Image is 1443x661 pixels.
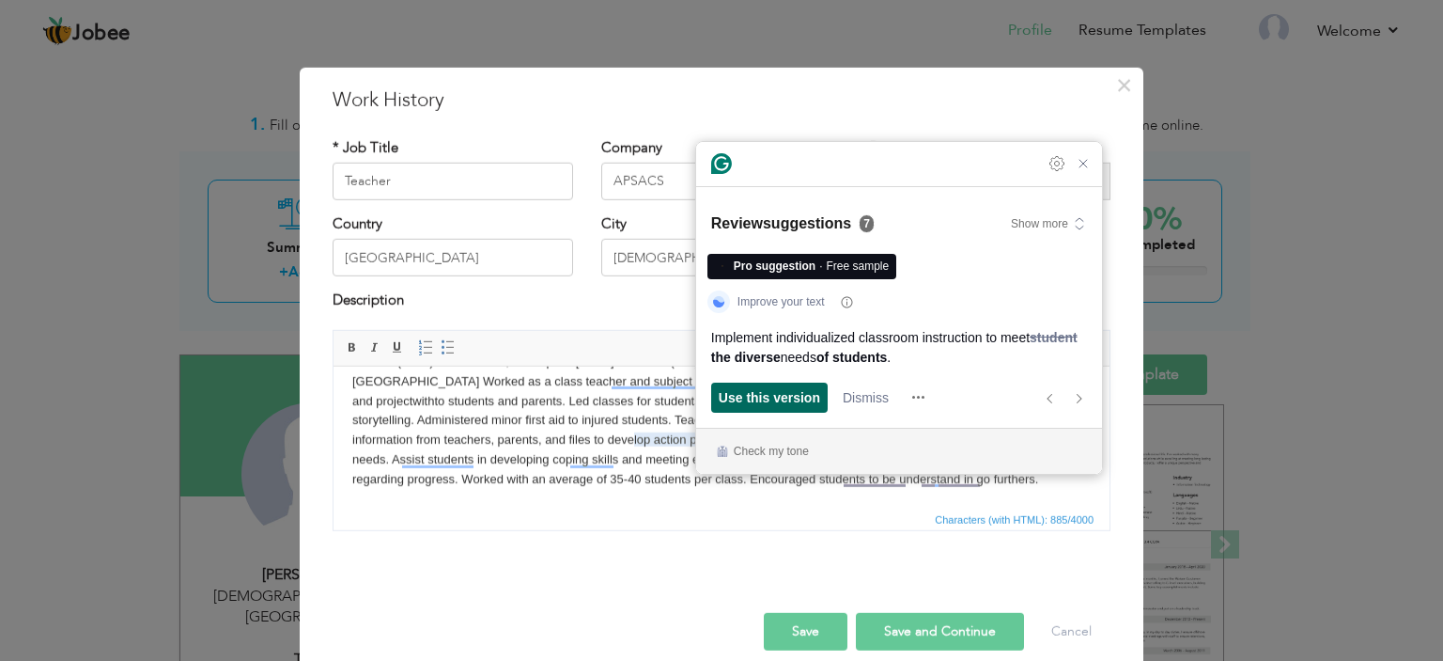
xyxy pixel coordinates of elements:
[334,367,1109,508] iframe: Rich Text Editor, workEditor
[342,338,363,358] a: Bold
[931,511,1097,528] span: Characters (with HTML): 885/4000
[387,338,408,358] a: Underline
[931,511,1099,528] div: Statistics
[333,137,398,157] label: * Job Title
[764,613,847,651] button: Save
[333,86,1110,114] h3: Work History
[601,137,662,157] label: Company
[601,214,627,234] label: City
[415,338,436,358] a: Insert/Remove Numbered List
[333,214,382,234] label: Country
[1116,68,1132,102] span: ×
[870,137,924,157] label: Duration
[438,338,458,358] a: Insert/Remove Bulleted List
[856,613,1024,651] button: Save and Continue
[333,291,404,310] label: Description
[365,338,385,358] a: Italic
[1109,70,1139,100] button: Close
[1032,613,1110,651] button: Cancel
